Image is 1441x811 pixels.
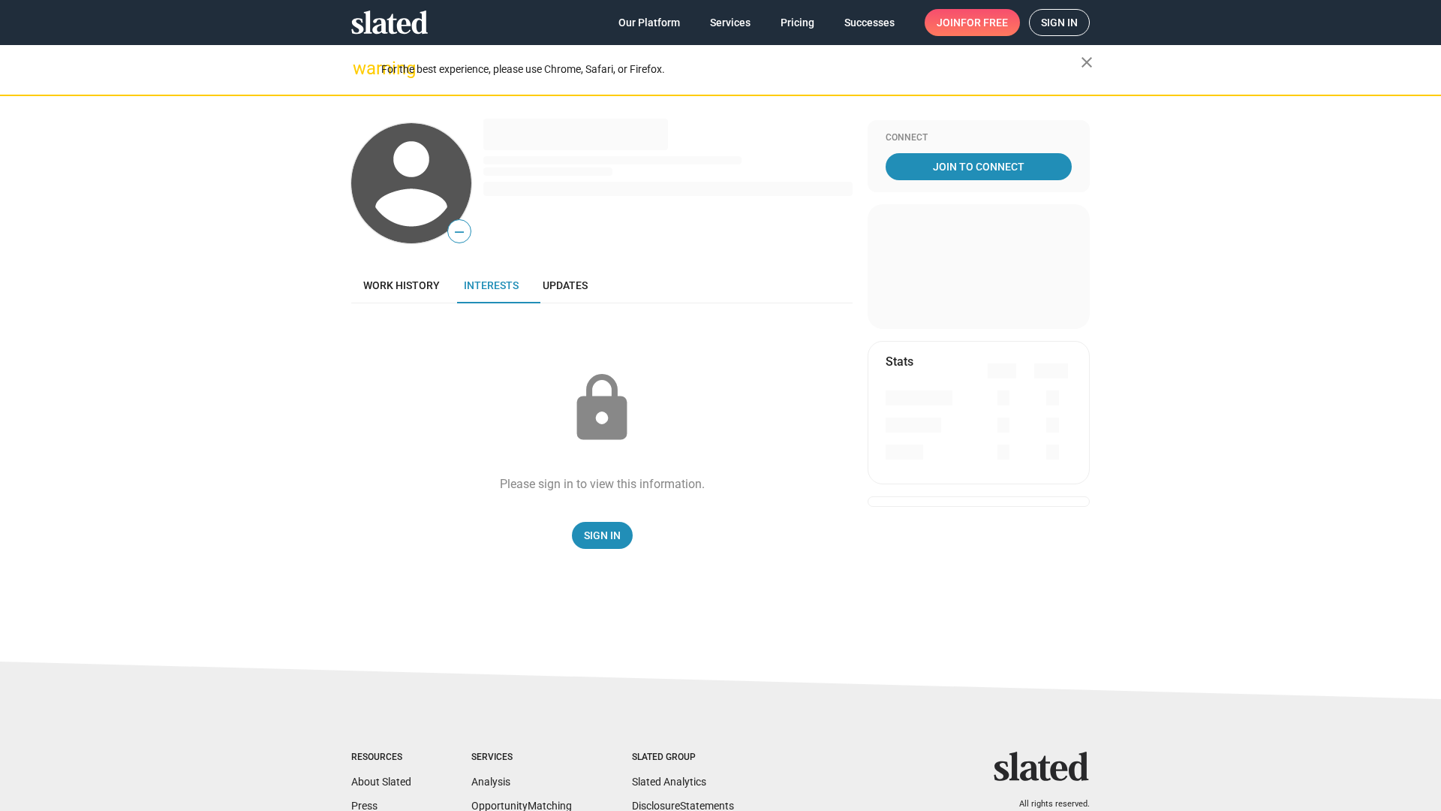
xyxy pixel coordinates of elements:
[564,371,639,446] mat-icon: lock
[351,776,411,788] a: About Slated
[1041,10,1078,35] span: Sign in
[572,522,633,549] a: Sign In
[448,222,471,242] span: —
[632,776,706,788] a: Slated Analytics
[1029,9,1090,36] a: Sign in
[632,752,734,764] div: Slated Group
[937,9,1008,36] span: Join
[844,9,895,36] span: Successes
[886,153,1072,180] a: Join To Connect
[781,9,814,36] span: Pricing
[886,354,913,369] mat-card-title: Stats
[961,9,1008,36] span: for free
[710,9,751,36] span: Services
[618,9,680,36] span: Our Platform
[381,59,1081,80] div: For the best experience, please use Chrome, Safari, or Firefox.
[584,522,621,549] span: Sign In
[889,153,1069,180] span: Join To Connect
[769,9,826,36] a: Pricing
[351,267,452,303] a: Work history
[464,279,519,291] span: Interests
[886,132,1072,144] div: Connect
[471,776,510,788] a: Analysis
[452,267,531,303] a: Interests
[353,59,371,77] mat-icon: warning
[471,752,572,764] div: Services
[606,9,692,36] a: Our Platform
[500,476,705,492] div: Please sign in to view this information.
[531,267,600,303] a: Updates
[543,279,588,291] span: Updates
[1078,53,1096,71] mat-icon: close
[351,752,411,764] div: Resources
[832,9,907,36] a: Successes
[363,279,440,291] span: Work history
[698,9,763,36] a: Services
[925,9,1020,36] a: Joinfor free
